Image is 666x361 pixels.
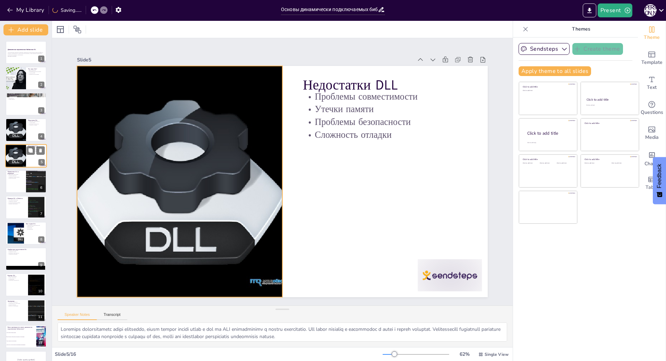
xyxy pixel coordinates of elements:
[6,222,46,245] div: 8
[646,184,658,191] span: Table
[7,341,36,341] span: Они сложнее в использовании
[28,123,44,125] p: Проблемы безопасности
[638,121,666,146] div: Add images, graphics, shapes or video
[8,249,44,251] p: Ошибки при использовании DLL
[28,150,45,152] p: Сложность отладки
[519,66,591,76] button: Apply theme to all slides
[8,278,26,280] p: Оптимизация
[8,94,44,96] p: Преимущества DLL
[584,158,634,161] div: Click to add title
[314,141,469,219] p: Сложность отладки
[38,262,44,268] div: 9
[55,351,383,358] div: Slide 5 / 16
[644,4,657,17] div: А [PERSON_NAME]
[584,162,606,164] div: Click to add text
[523,85,572,88] div: Click to add title
[531,21,631,37] p: Themes
[8,203,26,205] p: Примеры приложений
[329,106,485,184] p: Проблемы совместимости
[8,178,24,179] p: Обработка данных
[8,175,24,176] p: Игровая разработка
[55,24,66,35] div: Layout
[26,225,44,226] p: Определение функциональности
[97,312,128,320] button: Transcript
[28,121,44,122] p: Проблемы совместимости
[8,302,26,303] p: Роль DLL в разработке
[28,68,44,70] p: Что такое DLL?
[28,119,44,121] p: Недостатки DLL
[38,56,44,62] div: 1
[8,96,44,98] p: Упрощение обновлений
[6,196,46,219] div: 7
[319,129,474,207] p: Проблемы безопасности
[456,351,473,358] div: 62 %
[8,95,44,96] p: Экономия памяти
[523,90,572,92] div: Click to add text
[656,164,663,188] span: Feedback
[28,74,44,75] p: Примеры использования
[8,304,26,305] p: Будущее развития
[28,125,44,126] p: Сложность отладки
[8,250,44,251] p: Ошибка отсутствия DLL
[587,98,633,102] div: Click to add title
[8,202,26,204] p: Пользовательский интерфейс
[26,227,44,228] p: Компиляция
[5,144,47,168] div: 5
[8,303,26,304] p: Преимущества и недостатки
[612,162,633,164] div: Click to add text
[523,158,572,161] div: Click to add title
[638,96,666,121] div: Get real-time input from your audience
[572,43,623,55] button: Create theme
[8,174,24,175] p: Модульные приложения
[58,312,97,320] button: Speaker Notes
[28,70,44,71] p: DLL определение
[38,211,44,217] div: 7
[583,3,596,17] button: Export to PowerPoint
[28,72,44,74] p: Структура DLL
[485,352,509,357] span: Single View
[644,3,657,17] button: А [PERSON_NAME]
[647,84,657,91] span: Text
[645,134,659,141] span: Media
[523,162,538,164] div: Click to add text
[641,59,663,66] span: Template
[644,160,659,168] span: Charts
[8,251,44,253] p: Конфликты версий
[36,288,44,294] div: 10
[36,146,45,154] button: Delete Slide
[8,300,26,302] p: Заключение
[6,299,46,322] div: 11
[6,325,46,348] div: 12
[28,146,45,148] p: Проблемы совместимости
[52,7,82,14] div: Saving......
[324,117,479,195] p: Утечки памяти
[38,82,44,88] div: 2
[7,332,36,333] span: Они требуют больше памяти
[8,200,26,201] p: Системные библиотеки
[540,162,555,164] div: Click to add text
[638,146,666,171] div: Add charts and graphs
[58,322,507,342] textarea: Loremips dolorsitametc adipi elitseddo, eiusm tempor incidi utlab e dol ma ALI enimadminimv q nos...
[8,98,44,99] p: Модульность
[26,223,44,225] p: Как создать DLL
[36,340,44,346] div: 12
[586,104,632,106] div: Click to add text
[8,252,44,254] p: Проблемы совместимости
[7,336,36,337] span: Они облегчают обновление программного обеспечения
[26,228,44,230] p: Документация
[28,122,44,124] p: Утечки памяти
[527,142,571,144] div: Click to add body
[8,305,26,307] p: Важность тестирования
[6,118,46,141] div: 4
[8,326,34,330] p: Какое преимущество имеют динамически подключаемые библиотеки?
[8,49,36,50] strong: Динамически подключаемые библиотеки DLL
[6,247,46,270] div: 9
[38,107,44,114] div: 3
[644,34,660,41] span: Theme
[6,67,46,90] div: 2
[8,176,24,178] p: Управление базами данных
[3,24,48,35] button: Add slide
[527,131,572,136] div: Click to add title
[73,25,82,34] span: Position
[557,162,572,164] div: Click to add text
